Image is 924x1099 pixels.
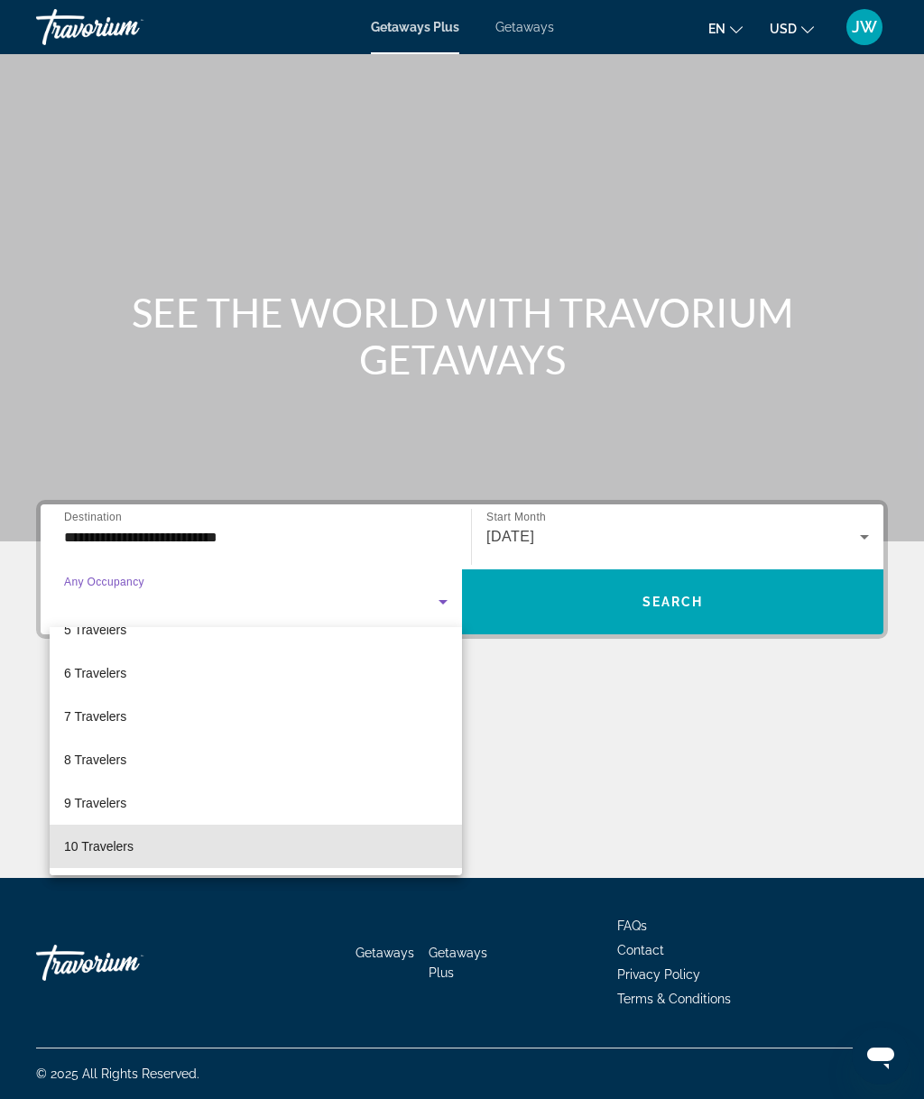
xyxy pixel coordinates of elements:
[64,792,126,814] span: 9 Travelers
[64,749,126,771] span: 8 Travelers
[64,662,126,684] span: 6 Travelers
[64,619,126,641] span: 5 Travelers
[852,1027,910,1085] iframe: Button to launch messaging window
[64,836,134,857] span: 10 Travelers
[64,706,126,727] span: 7 Travelers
